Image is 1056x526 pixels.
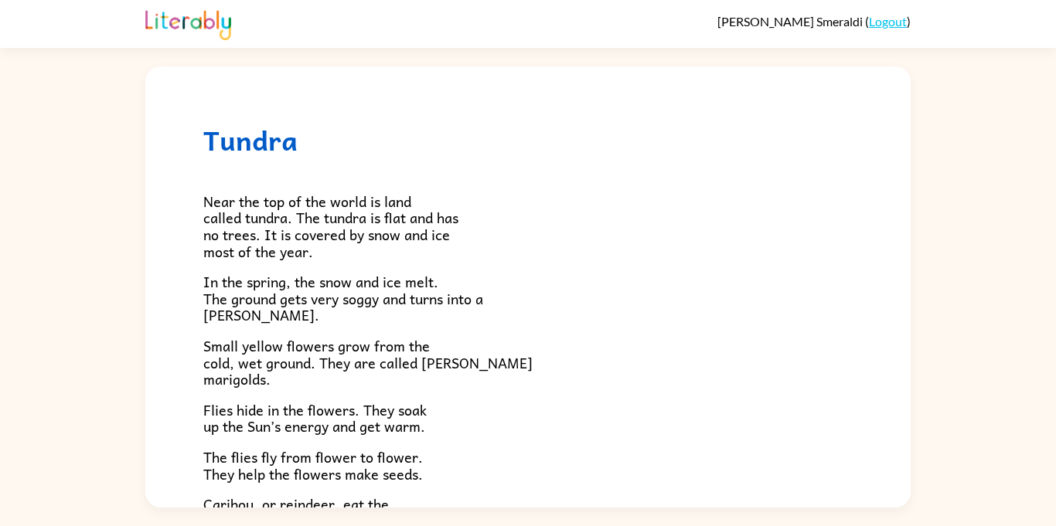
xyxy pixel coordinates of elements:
[717,14,865,29] span: [PERSON_NAME] Smeraldi
[717,14,911,29] div: ( )
[203,190,458,263] span: Near the top of the world is land called tundra. The tundra is flat and has no trees. It is cover...
[203,334,533,390] span: Small yellow flowers grow from the cold, wet ground. They are called [PERSON_NAME] marigolds.
[145,6,231,40] img: Literably
[203,270,483,326] span: In the spring, the snow and ice melt. The ground gets very soggy and turns into a [PERSON_NAME].
[869,14,907,29] a: Logout
[203,124,853,156] h1: Tundra
[203,399,427,438] span: Flies hide in the flowers. They soak up the Sun’s energy and get warm.
[203,446,423,485] span: The flies fly from flower to flower. They help the flowers make seeds.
